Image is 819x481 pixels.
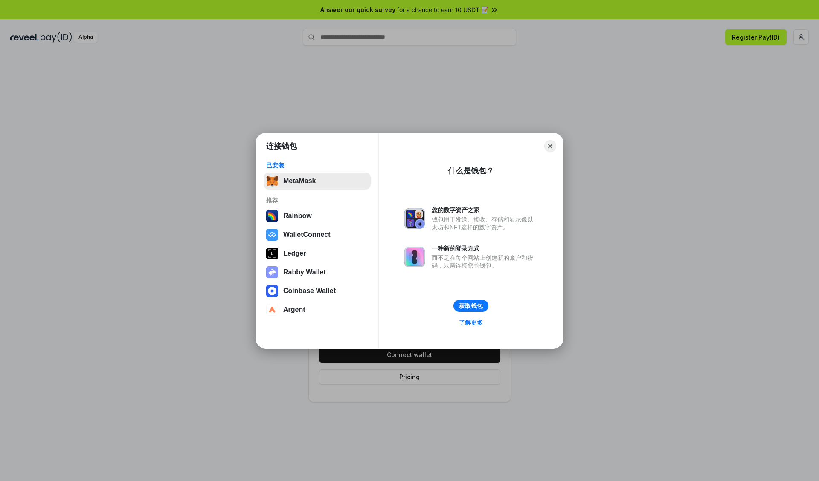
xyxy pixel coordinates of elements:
[432,245,537,252] div: 一种新的登录方式
[404,208,425,229] img: svg+xml,%3Csvg%20xmlns%3D%22http%3A%2F%2Fwww.w3.org%2F2000%2Fsvg%22%20fill%3D%22none%22%20viewBox...
[404,247,425,267] img: svg+xml,%3Csvg%20xmlns%3D%22http%3A%2F%2Fwww.w3.org%2F2000%2Fsvg%22%20fill%3D%22none%22%20viewBox...
[454,317,488,328] a: 了解更多
[264,173,371,190] button: MetaMask
[266,285,278,297] img: svg+xml,%3Csvg%20width%3D%2228%22%20height%3D%2228%22%20viewBox%3D%220%200%2028%2028%22%20fill%3D...
[266,266,278,278] img: svg+xml,%3Csvg%20xmlns%3D%22http%3A%2F%2Fwww.w3.org%2F2000%2Fsvg%22%20fill%3D%22none%22%20viewBox...
[432,254,537,269] div: 而不是在每个网站上创建新的账户和密码，只需连接您的钱包。
[544,140,556,152] button: Close
[266,248,278,259] img: svg+xml,%3Csvg%20xmlns%3D%22http%3A%2F%2Fwww.w3.org%2F2000%2Fsvg%22%20width%3D%2228%22%20height%3...
[283,231,331,239] div: WalletConnect
[264,301,371,318] button: Argent
[264,226,371,243] button: WalletConnect
[283,250,306,257] div: Ledger
[266,210,278,222] img: svg+xml,%3Csvg%20width%3D%22120%22%20height%3D%22120%22%20viewBox%3D%220%200%20120%20120%22%20fil...
[264,207,371,225] button: Rainbow
[283,306,305,314] div: Argent
[266,141,297,151] h1: 连接钱包
[283,177,316,185] div: MetaMask
[266,229,278,241] img: svg+xml,%3Csvg%20width%3D%2228%22%20height%3D%2228%22%20viewBox%3D%220%200%2028%2028%22%20fill%3D...
[266,304,278,316] img: svg+xml,%3Csvg%20width%3D%2228%22%20height%3D%2228%22%20viewBox%3D%220%200%2028%2028%22%20fill%3D...
[283,287,336,295] div: Coinbase Wallet
[448,166,494,176] div: 什么是钱包？
[266,196,368,204] div: 推荐
[264,264,371,281] button: Rabby Wallet
[459,319,483,326] div: 了解更多
[453,300,488,312] button: 获取钱包
[432,216,537,231] div: 钱包用于发送、接收、存储和显示像以太坊和NFT这样的数字资产。
[432,206,537,214] div: 您的数字资产之家
[459,302,483,310] div: 获取钱包
[266,161,368,169] div: 已安装
[266,175,278,187] img: svg+xml,%3Csvg%20fill%3D%22none%22%20height%3D%2233%22%20viewBox%3D%220%200%2035%2033%22%20width%...
[283,212,312,220] div: Rainbow
[264,282,371,300] button: Coinbase Wallet
[264,245,371,262] button: Ledger
[283,268,326,276] div: Rabby Wallet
